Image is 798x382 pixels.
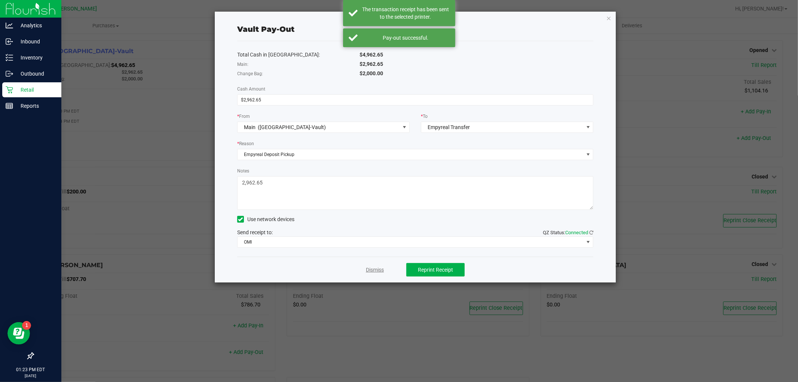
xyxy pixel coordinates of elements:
[6,102,13,110] inline-svg: Reports
[360,52,383,58] span: $4,962.65
[418,267,453,273] span: Reprint Receipt
[13,101,58,110] p: Reports
[6,38,13,45] inline-svg: Inbound
[6,22,13,29] inline-svg: Analytics
[406,263,465,276] button: Reprint Receipt
[13,69,58,78] p: Outbound
[237,52,320,58] span: Total Cash in [GEOGRAPHIC_DATA]:
[3,373,58,379] p: [DATE]
[237,71,263,76] span: Change Bag:
[237,24,294,35] div: Vault Pay-Out
[6,70,13,77] inline-svg: Outbound
[237,113,250,120] label: From
[22,321,31,330] iframe: Resource center unread badge
[237,62,248,67] span: Main:
[13,53,58,62] p: Inventory
[6,86,13,94] inline-svg: Retail
[3,366,58,373] p: 01:23 PM EDT
[238,237,584,247] span: OMI
[6,54,13,61] inline-svg: Inventory
[13,21,58,30] p: Analytics
[237,168,249,174] label: Notes
[237,86,265,92] span: Cash Amount
[366,266,384,274] a: Dismiss
[362,6,450,21] div: The transaction receipt has been sent to the selected printer.
[543,230,593,235] span: QZ Status:
[360,61,383,67] span: $2,962.65
[13,37,58,46] p: Inbound
[13,85,58,94] p: Retail
[238,149,584,160] span: Empyreal Deposit Pickup
[362,34,450,42] div: Pay-out successful.
[258,124,326,130] span: ([GEOGRAPHIC_DATA]-Vault)
[421,113,428,120] label: To
[565,230,588,235] span: Connected
[428,124,470,130] span: Empyreal Transfer
[237,140,254,147] label: Reason
[237,216,294,223] label: Use network devices
[244,124,256,130] span: Main
[237,229,273,235] span: Send receipt to:
[360,70,383,76] span: $2,000.00
[7,322,30,345] iframe: Resource center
